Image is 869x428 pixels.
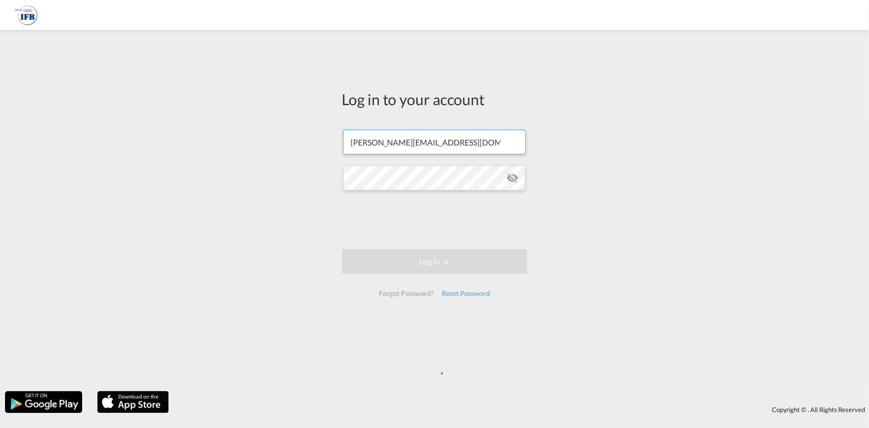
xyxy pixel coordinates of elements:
md-icon: icon-eye-off [506,172,518,184]
div: Forgot Password? [375,285,438,302]
div: Log in to your account [342,89,527,110]
div: Reset Password [438,285,494,302]
input: Enter email/phone number [343,130,526,154]
iframe: reCAPTCHA [359,200,510,239]
img: de31bbe0256b11eebba44b54815f083d.png [15,4,37,26]
div: Copyright © . All Rights Reserved [174,401,869,418]
img: apple.png [96,390,170,414]
button: LOGIN [342,249,527,274]
img: google.png [4,390,83,414]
